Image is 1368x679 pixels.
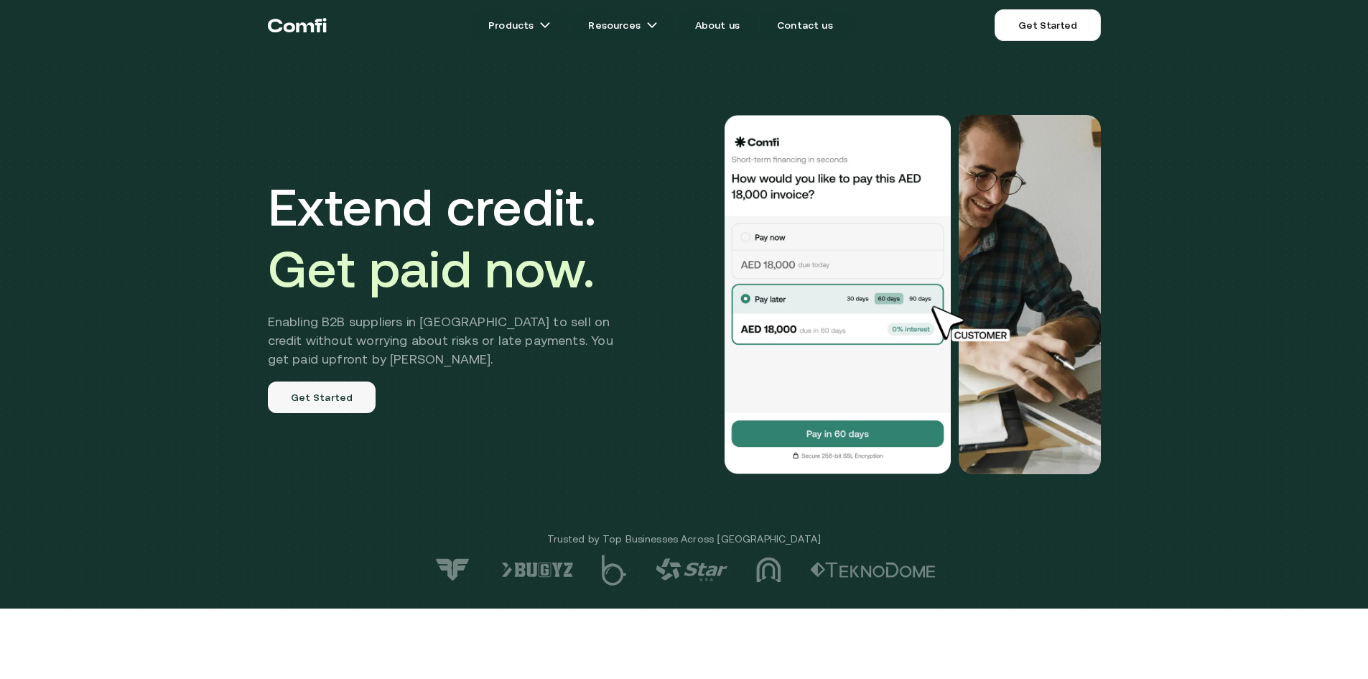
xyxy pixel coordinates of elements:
[268,176,635,300] h1: Extend credit.
[678,11,757,40] a: About us
[268,239,595,298] span: Get paid now.
[723,115,953,474] img: Would you like to pay this AED 18,000.00 invoice?
[501,562,573,578] img: logo-6
[756,557,781,583] img: logo-3
[433,558,473,582] img: logo-7
[602,555,627,586] img: logo-5
[656,558,727,581] img: logo-4
[268,313,635,369] h2: Enabling B2B suppliers in [GEOGRAPHIC_DATA] to sell on credit without worrying about risks or lat...
[471,11,568,40] a: Productsarrow icons
[571,11,674,40] a: Resourcesarrow icons
[921,304,1026,344] img: cursor
[646,19,658,31] img: arrow icons
[959,115,1101,474] img: Would you like to pay this AED 18,000.00 invoice?
[268,4,327,47] a: Return to the top of the Comfi home page
[539,19,551,31] img: arrow icons
[268,382,376,413] a: Get Started
[810,562,936,578] img: logo-2
[995,9,1100,41] a: Get Started
[760,11,850,40] a: Contact us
